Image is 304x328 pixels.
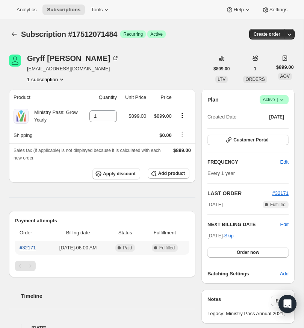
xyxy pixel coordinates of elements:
[91,7,103,13] span: Tools
[257,5,292,15] button: Settings
[50,229,106,237] span: Billing date
[103,171,136,177] span: Apply discount
[276,156,293,168] button: Edit
[207,221,280,228] h2: NEXT BILLING DATE
[207,158,280,166] h2: FREQUENCY
[123,245,132,251] span: Paid
[158,170,185,176] span: Add product
[209,64,234,74] button: $899.00
[9,55,21,67] span: Gryff Carosiello
[277,97,278,103] span: |
[269,7,287,13] span: Settings
[27,55,119,62] div: Gryff [PERSON_NAME]
[14,109,29,124] img: product img
[176,130,188,138] button: Shipping actions
[27,65,119,73] span: [EMAIL_ADDRESS][DOMAIN_NAME]
[218,77,225,82] span: LTV
[15,217,189,225] h2: Payment attempts
[233,7,244,13] span: Help
[9,29,20,39] button: Subscriptions
[42,5,85,15] button: Subscriptions
[47,7,80,13] span: Subscriptions
[9,89,83,106] th: Product
[110,229,140,237] span: Status
[233,137,268,143] span: Customer Portal
[21,292,195,300] h2: Timeline
[15,225,48,241] th: Order
[254,66,257,72] span: 1
[272,190,289,197] button: #32171
[119,89,148,106] th: Unit Price
[250,64,261,74] button: 1
[12,5,41,15] button: Analytics
[213,66,230,72] span: $899.00
[207,201,223,208] span: [DATE]
[17,7,36,13] span: Analytics
[280,221,289,228] button: Edit
[249,29,285,39] button: Create order
[269,114,284,120] span: [DATE]
[9,127,83,143] th: Shipping
[270,202,286,208] span: Fulfilled
[263,96,286,103] span: Active
[173,147,191,153] span: $899.00
[15,261,189,271] nav: Pagination
[34,117,47,123] small: Yearly
[220,230,238,242] button: Skip
[207,113,236,121] span: Created Date
[14,148,161,161] span: Sales tax (if applicable) is not displayed because it is calculated with each new order.
[92,168,140,179] button: Apply discount
[207,247,289,258] button: Order now
[27,76,65,83] button: Product actions
[280,270,289,278] span: Add
[29,109,78,124] div: Ministry Pass: Grow
[86,5,115,15] button: Tools
[276,64,294,71] span: $899.00
[280,74,290,79] span: AOV
[207,233,234,238] span: [DATE] ·
[207,296,271,306] h3: Notes
[272,190,289,196] a: #32171
[145,229,185,237] span: Fulfillment
[150,31,163,37] span: Active
[129,113,146,119] span: $899.00
[123,31,143,37] span: Recurring
[207,270,280,278] h6: Batching Settings
[221,5,256,15] button: Help
[275,298,284,304] span: Edit
[21,30,117,38] span: Subscription #17512071484
[207,190,272,197] h2: LAST ORDER
[237,249,259,255] span: Order now
[224,232,234,240] span: Skip
[271,296,289,306] button: Edit
[207,135,289,145] button: Customer Portal
[280,158,289,166] span: Edit
[245,77,265,82] span: ORDERS
[154,113,172,119] span: $899.00
[83,89,119,106] th: Quantity
[50,244,106,252] span: [DATE] · 06:00 AM
[275,268,293,280] button: Add
[207,96,219,103] h2: Plan
[20,245,36,251] a: #32171
[207,170,235,176] span: Every 1 year
[159,245,175,251] span: Fulfilled
[265,112,289,122] button: [DATE]
[148,168,189,179] button: Add product
[254,31,280,37] span: Create order
[207,310,289,317] span: Legacy: Ministry Pass Annual 2021,
[176,111,188,120] button: Product actions
[159,132,172,138] span: $0.00
[148,89,174,106] th: Price
[278,295,296,313] div: Open Intercom Messenger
